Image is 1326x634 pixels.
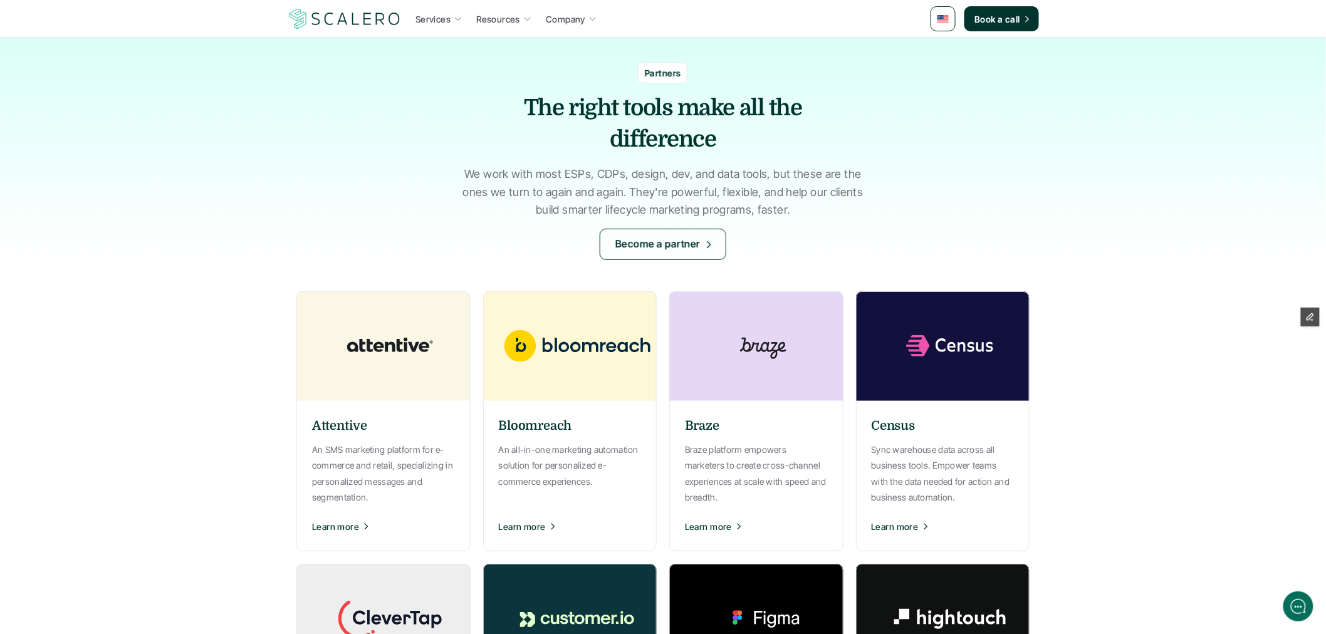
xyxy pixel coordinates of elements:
p: An SMS marketing platform for e-commerce and retail, specializing in personalized messages and se... [312,442,455,505]
a: AttentiveAn SMS marketing platform for e-commerce and retail, specializing in personalized messag... [296,291,471,551]
a: Become a partner [600,229,726,260]
h6: Attentive [312,417,367,435]
h2: Let us know if we can help with lifecycle marketing. [19,83,232,143]
button: Learn more [685,511,828,542]
h6: Census [872,417,916,435]
p: Company [546,13,585,26]
p: Learn more [499,520,546,533]
p: Learn more [872,520,919,533]
p: We work with most ESPs, CDPs, design, dev, and data tools, but these are the ones we turn to agai... [459,165,867,219]
button: Learn more [312,511,455,542]
p: Become a partner [615,236,701,252]
p: Learn more [685,520,732,533]
button: Learn more [872,511,1015,542]
p: An all-in-one marketing automation solution for personalized e-commerce experiences. [499,442,642,489]
button: New conversation [19,166,231,191]
h6: Bloomreach [499,417,572,435]
p: Sync warehouse data across all business tools. Empower teams with the data needed for action and ... [872,442,1015,505]
a: Book a call [964,6,1039,31]
p: Services [415,13,451,26]
p: Book a call [974,13,1020,26]
iframe: gist-messenger-bubble-iframe [1283,591,1313,621]
button: Edit Framer Content [1301,308,1320,326]
h1: Hi! Welcome to [GEOGRAPHIC_DATA]. [19,61,232,81]
p: Resources [476,13,520,26]
a: BloomreachAn all-in-one marketing automation solution for personalized e-commerce experiences.Lea... [483,291,657,551]
a: BrazeBraze platform empowers marketers to create cross-channel experiences at scale with speed an... [669,291,843,551]
a: Scalero company logotype [287,8,402,30]
p: Learn more [312,520,359,533]
span: We run on Gist [105,438,159,446]
h6: Braze [685,417,719,435]
strong: The right tools make all the difference [524,95,807,152]
p: Braze platform empowers marketers to create cross-channel experiences at scale with speed and bre... [685,442,828,505]
a: CensusSync warehouse data across all business tools. Empower teams with the data needed for actio... [856,291,1030,551]
p: Partners [645,66,681,80]
img: Scalero company logotype [287,7,402,31]
span: New conversation [81,174,150,184]
button: Learn more [499,511,642,542]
